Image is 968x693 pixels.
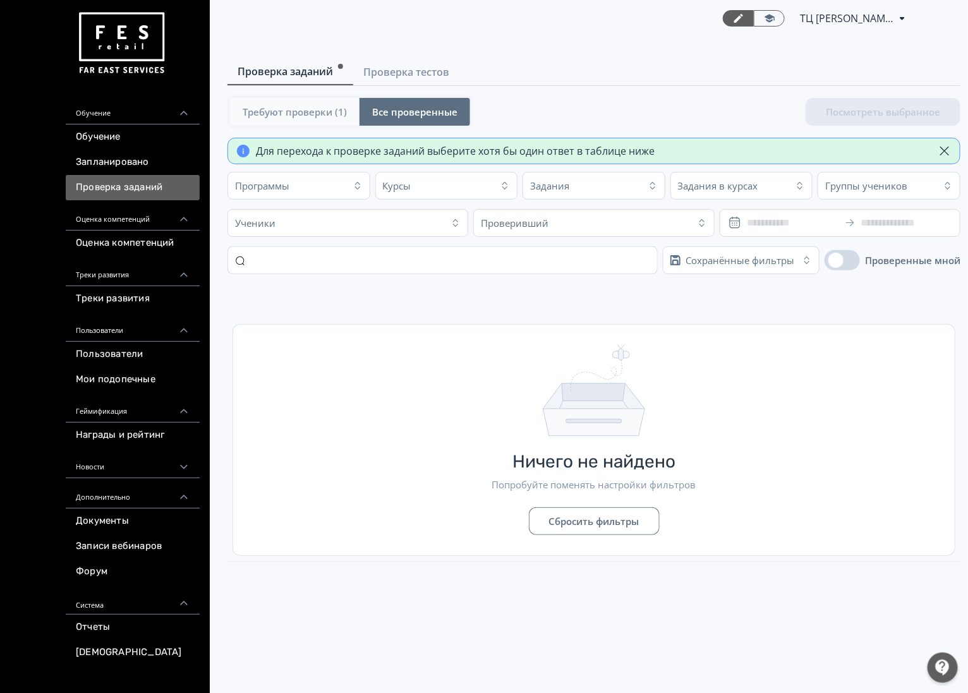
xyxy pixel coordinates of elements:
[66,256,200,286] div: Треки развития
[678,179,758,192] div: Задания в курсах
[66,231,200,256] a: Оценка компетенций
[865,254,960,267] label: Проверенные мной
[66,559,200,584] a: Форум
[66,124,200,150] a: Обучение
[66,640,200,665] a: [DEMOGRAPHIC_DATA]
[375,172,518,200] button: Курсы
[66,615,200,640] a: Отчеты
[530,179,569,192] div: Задания
[66,175,200,200] a: Проверка заданий
[66,448,200,478] div: Новости
[372,105,457,118] span: Все проверенные
[66,311,200,342] div: Пользователи
[383,179,411,192] div: Курсы
[529,507,660,535] button: Сбросить фильтры
[66,150,200,175] a: Запланировано
[66,286,200,311] a: Треки развития
[754,10,785,27] a: Переключиться в режим ученика
[800,11,895,26] span: ТЦ Макси Тула CR 6512173
[825,179,907,192] div: Группы учеников
[492,477,696,492] span: Попробуйте поменять настройки фильтров
[66,392,200,423] div: Геймификация
[481,217,548,229] div: Проверивший
[512,452,675,472] span: Ничего не найдено
[473,209,714,237] button: Проверивший
[66,584,200,615] div: Система
[523,172,665,200] button: Задания
[66,478,200,509] div: Дополнительно
[360,98,470,126] button: Все проверенные
[243,105,347,118] span: Требуют проверки (1)
[66,367,200,392] a: Мои подопечные
[227,209,468,237] button: Ученики
[66,94,200,124] div: Обучение
[76,8,167,79] img: https://files.teachbase.ru/system/account/57463/logo/medium-936fc5084dd2c598f50a98b9cbe0469a.png
[238,64,333,79] span: Проверка заданий
[227,172,370,200] button: Программы
[66,509,200,534] a: Документы
[66,200,200,231] div: Оценка компетенций
[230,98,360,126] button: Требуют проверки (1)
[663,246,820,274] button: Сохранённые фильтры
[66,342,200,367] a: Пользователи
[256,143,655,159] div: Для перехода к проверке заданий выберите хотя бы один ответ в таблице ниже
[235,179,289,192] div: Программы
[670,172,813,200] button: Задания в курсах
[818,172,960,200] button: Группы учеников
[686,254,794,267] div: Сохранённые фильтры
[66,534,200,559] a: Записи вебинаров
[66,423,200,448] a: Награды и рейтинг
[235,217,275,229] div: Ученики
[363,64,449,80] span: Проверка тестов
[806,98,960,126] button: Посмотреть выбранное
